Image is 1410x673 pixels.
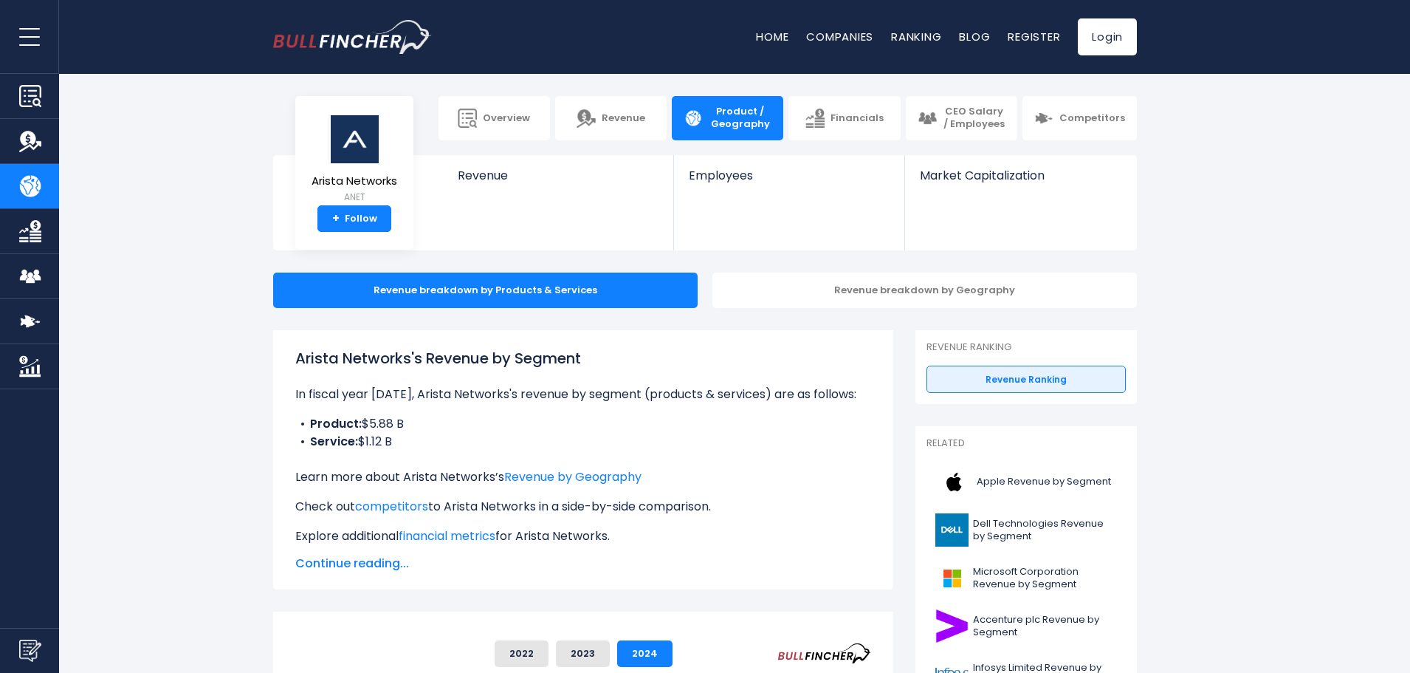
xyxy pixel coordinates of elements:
[483,112,530,125] span: Overview
[332,212,340,225] strong: +
[926,366,1126,394] a: Revenue Ranking
[504,468,642,485] a: Revenue by Geography
[555,96,667,140] a: Revenue
[926,437,1126,450] p: Related
[973,566,1117,591] span: Microsoft Corporation Revenue by Segment
[495,640,548,667] button: 2022
[317,205,391,232] a: +Follow
[1008,29,1060,44] a: Register
[295,468,871,486] p: Learn more about Arista Networks’s
[756,29,788,44] a: Home
[788,96,900,140] a: Financials
[295,555,871,573] span: Continue reading...
[973,614,1117,639] span: Accenture plc Revenue by Segment
[443,155,674,208] a: Revenue
[310,415,362,432] b: Product:
[830,112,884,125] span: Financials
[312,191,397,204] small: ANET
[935,561,969,595] img: MSFT logo
[926,606,1126,646] a: Accenture plc Revenue by Segment
[458,168,659,182] span: Revenue
[295,386,871,403] p: In fiscal year [DATE], Arista Networks's revenue by segment (products & services) are as follows:
[439,96,550,140] a: Overview
[1078,18,1137,55] a: Login
[310,433,358,450] b: Service:
[977,476,1111,488] span: Apple Revenue by Segment
[935,465,972,499] img: AAPL logo
[926,558,1126,598] a: Microsoft Corporation Revenue by Segment
[959,29,990,44] a: Blog
[273,273,698,308] div: Revenue breakdown by Products & Services
[556,640,610,667] button: 2023
[295,433,871,451] li: $1.12 B
[1022,96,1137,140] a: Competitors
[935,513,969,547] img: DELL logo
[295,347,871,369] h1: Arista Networks's Revenue by Segment
[674,155,904,208] a: Employees
[273,20,432,54] a: Go to homepage
[617,640,673,667] button: 2024
[891,29,941,44] a: Ranking
[602,112,645,125] span: Revenue
[672,96,783,140] a: Product / Geography
[312,175,397,188] span: Arista Networks
[1059,112,1125,125] span: Competitors
[943,106,1005,131] span: CEO Salary / Employees
[295,498,871,516] p: Check out to Arista Networks in a side-by-side comparison.
[295,415,871,433] li: $5.88 B
[689,168,889,182] span: Employees
[926,510,1126,550] a: Dell Technologies Revenue by Segment
[709,106,771,131] span: Product / Geography
[973,518,1117,543] span: Dell Technologies Revenue by Segment
[920,168,1121,182] span: Market Capitalization
[295,527,871,545] p: Explore additional for Arista Networks.
[355,498,428,515] a: competitors
[311,114,398,206] a: Arista Networks ANET
[926,341,1126,354] p: Revenue Ranking
[906,96,1017,140] a: CEO Salary / Employees
[273,20,432,54] img: bullfincher logo
[806,29,873,44] a: Companies
[926,462,1126,502] a: Apple Revenue by Segment
[712,273,1137,308] div: Revenue breakdown by Geography
[935,609,969,643] img: ACN logo
[905,155,1135,208] a: Market Capitalization
[399,527,495,544] a: financial metrics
